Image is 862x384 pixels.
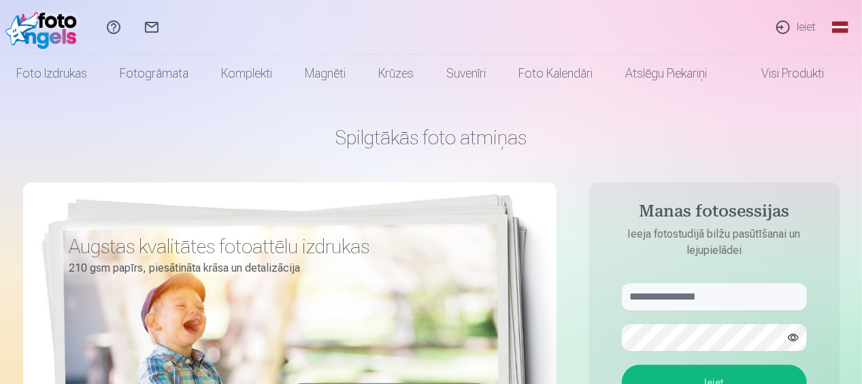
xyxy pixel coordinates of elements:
[609,54,723,93] a: Atslēgu piekariņi
[608,226,820,259] p: Ieeja fotostudijā bilžu pasūtīšanai un lejupielādei
[69,259,483,278] p: 210 gsm papīrs, piesātināta krāsa un detalizācija
[362,54,430,93] a: Krūzes
[103,54,205,93] a: Fotogrāmata
[205,54,288,93] a: Komplekti
[430,54,502,93] a: Suvenīri
[288,54,362,93] a: Magnēti
[608,202,820,226] h4: Manas fotosessijas
[23,125,840,150] h1: Spilgtākās foto atmiņas
[723,54,840,93] a: Visi produkti
[5,5,84,49] img: /fa1
[69,234,483,259] h3: Augstas kvalitātes fotoattēlu izdrukas
[502,54,609,93] a: Foto kalendāri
